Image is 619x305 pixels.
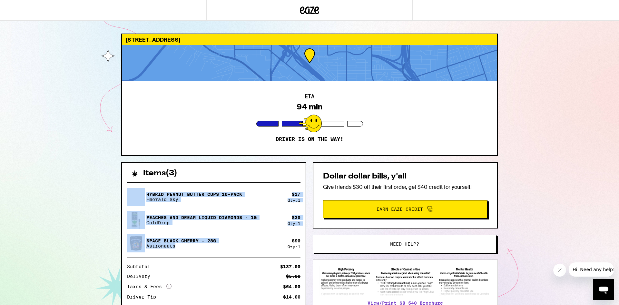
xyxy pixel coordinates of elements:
[127,210,145,230] img: Peaches And Dream Liquid Diamonds - 1g
[276,136,343,143] p: Driver is on the way!
[288,245,300,249] div: Qty: 1
[553,264,566,277] iframe: Close message
[143,169,177,177] h2: Items ( 3 )
[288,221,300,226] div: Qty: 1
[146,215,257,220] p: Peaches And Dream Liquid Diamonds - 1g
[283,284,300,289] div: $64.00
[122,34,497,45] div: [STREET_ADDRESS]
[146,243,216,249] p: Astronauts
[146,197,242,202] p: Emerald Sky
[127,295,161,299] div: Driver Tip
[319,266,491,296] img: SB 540 Brochure preview
[286,274,300,279] div: $5.00
[593,279,614,300] iframe: Button to launch messaging window
[127,234,145,252] img: Space Black Cherry - 28g
[323,173,487,180] h2: Dollar dollar bills, y'all
[288,198,300,202] div: Qty: 1
[146,220,257,225] p: GoldDrop
[292,238,300,243] div: $ 90
[146,238,216,243] p: Space Black Cherry - 28g
[292,215,300,220] div: $ 30
[305,94,314,99] h2: ETA
[297,102,322,111] div: 94 min
[292,192,300,197] div: $ 17
[323,200,487,218] button: Earn Eaze Credit
[127,188,145,206] img: Hybrid Peanut Butter Cups 10-Pack
[569,262,614,277] iframe: Message from company
[323,184,487,190] p: Give friends $30 off their first order, get $40 credit for yourself!
[313,235,496,253] button: Need help?
[127,284,172,290] div: Taxes & Fees
[377,207,423,211] span: Earn Eaze Credit
[127,264,155,269] div: Subtotal
[4,5,46,10] span: Hi. Need any help?
[127,274,155,279] div: Delivery
[283,295,300,299] div: $14.00
[146,192,242,197] p: Hybrid Peanut Butter Cups 10-Pack
[280,264,300,269] div: $137.00
[390,242,419,246] span: Need help?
